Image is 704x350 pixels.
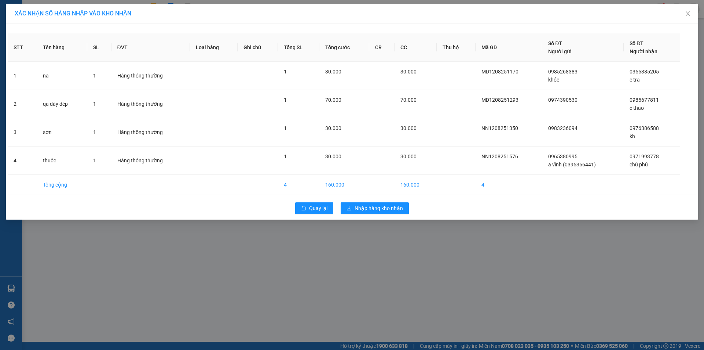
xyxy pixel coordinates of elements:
td: qa dày dép [37,90,87,118]
span: e thao [630,105,644,111]
span: 30.000 [400,154,417,159]
td: 160.000 [319,175,369,195]
span: 30.000 [325,154,341,159]
span: 1 [93,101,96,107]
td: thuốc [37,147,87,175]
span: Nhập hàng kho nhận [355,204,403,212]
th: Tổng cước [319,33,369,62]
td: Hàng thông thường [111,62,190,90]
span: 0985268383 [548,69,577,75]
span: khỏe [548,77,559,83]
span: 70.000 [325,97,341,103]
span: 0985677811 [630,97,659,103]
button: downloadNhập hàng kho nhận [341,202,409,214]
span: download [346,206,352,212]
span: kh [630,133,635,139]
th: Ghi chú [238,33,278,62]
th: ĐVT [111,33,190,62]
span: 1 [93,129,96,135]
span: 30.000 [325,125,341,131]
th: CR [369,33,395,62]
td: Hàng thông thường [111,90,190,118]
span: 0355385205 [630,69,659,75]
span: 30.000 [400,125,417,131]
span: close [685,11,691,17]
td: 160.000 [395,175,437,195]
span: 0983236094 [548,125,577,131]
span: 1 [93,158,96,163]
th: CC [395,33,437,62]
th: STT [8,33,37,62]
span: XÁC NHẬN SỐ HÀNG NHẬP VÀO KHO NHẬN [15,10,131,17]
span: Số ĐT [630,40,643,46]
span: 0965380995 [548,154,577,159]
span: c tra [630,77,640,83]
span: rollback [301,206,306,212]
td: 4 [278,175,320,195]
span: Quay lại [309,204,327,212]
td: Tổng cộng [37,175,87,195]
th: Tổng SL [278,33,320,62]
span: 0976386588 [630,125,659,131]
span: 1 [284,154,287,159]
td: 4 [476,175,542,195]
td: Hàng thông thường [111,147,190,175]
span: 0974390530 [548,97,577,103]
button: rollbackQuay lại [295,202,333,214]
span: chú phú [630,162,648,167]
th: Loại hàng [190,33,238,62]
td: sơn [37,118,87,147]
span: MD1208251170 [481,69,518,75]
th: Tên hàng [37,33,87,62]
span: Số ĐT [548,40,562,46]
td: na [37,62,87,90]
td: 1 [8,62,37,90]
td: Hàng thông thường [111,118,190,147]
span: 30.000 [400,69,417,75]
th: SL [87,33,111,62]
span: NN1208251576 [481,154,518,159]
span: MD1208251293 [481,97,518,103]
button: Close [678,4,698,24]
td: 3 [8,118,37,147]
span: 70.000 [400,97,417,103]
th: Thu hộ [437,33,476,62]
span: NN1208251350 [481,125,518,131]
td: 2 [8,90,37,118]
span: 1 [93,73,96,79]
span: 1 [284,97,287,103]
th: Mã GD [476,33,542,62]
span: Người nhận [630,48,657,54]
span: 1 [284,125,287,131]
span: 1 [284,69,287,75]
span: 0971993778 [630,154,659,159]
td: 4 [8,147,37,175]
span: Người gửi [548,48,572,54]
span: a vĩnh (0395356441) [548,162,596,167]
span: 30.000 [325,69,341,75]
